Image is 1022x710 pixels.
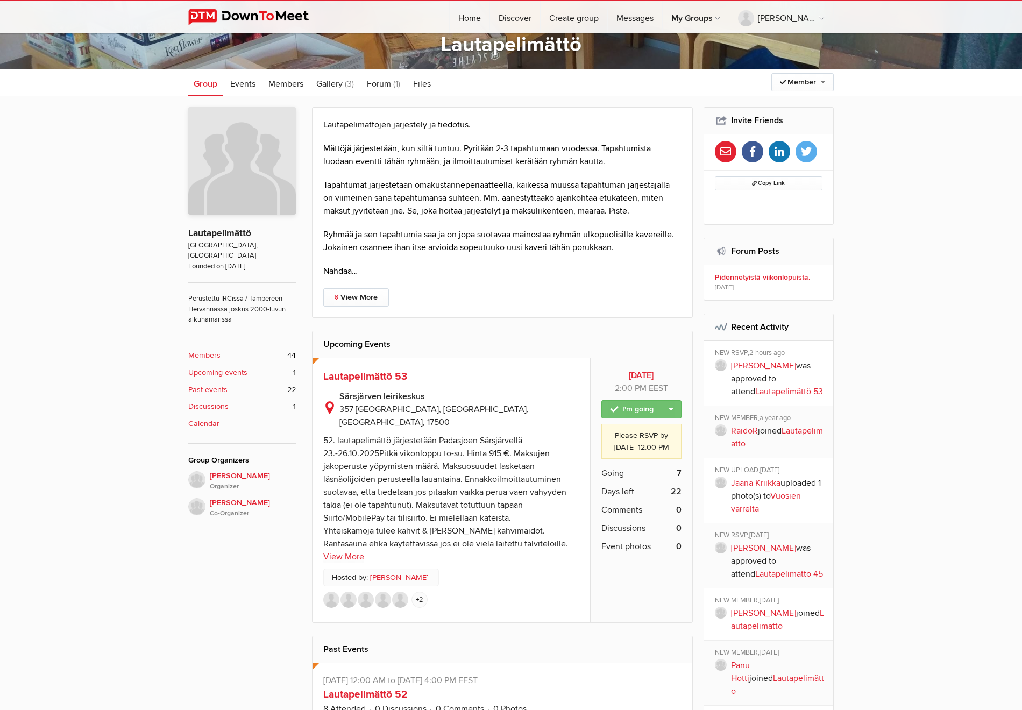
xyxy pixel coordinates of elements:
a: [PERSON_NAME] [731,543,796,553]
span: [DATE] [749,531,769,539]
p: Ryhmää ja sen tapahtumia saa ja on jopa suotavaa mainostaa ryhmän ulkopuolisille kavereille. Joka... [323,228,682,254]
h2: Upcoming Events [323,331,682,357]
a: Lautapelimättö 45 [755,569,823,579]
span: Perustettu IRCissä / Tampereen Hervannassa joskus 2000-luvun alkuhämärissä [188,282,296,325]
a: [PERSON_NAME] [731,608,796,619]
a: Lautapelimättö [731,673,824,697]
a: Past events 22 [188,384,296,396]
span: Copy Link [752,180,785,187]
b: Upcoming events [188,367,247,379]
img: Mika Valtola [340,592,357,608]
a: Discover [490,1,540,33]
span: 357 [GEOGRAPHIC_DATA], [GEOGRAPHIC_DATA], [GEOGRAPHIC_DATA], 17500 [339,404,529,428]
span: Forum [367,79,391,89]
a: Member [771,73,834,91]
span: 22 [287,384,296,396]
a: Pidennetyistä viikonlopuista. [DATE] [704,265,834,300]
span: Files [413,79,431,89]
b: Särsjärven leirikeskus [339,390,579,403]
div: Please RSVP by [DATE] 12:00 PM [601,424,682,459]
span: 1 [293,401,296,413]
a: Members [263,69,309,96]
span: Going [601,467,624,480]
div: NEW MEMBER, [715,648,826,659]
span: 44 [287,350,296,361]
b: 0 [676,522,682,535]
span: Days left [601,485,634,498]
i: Co-Organizer [210,509,296,519]
img: Jouni Pimiä [358,592,374,608]
b: 0 [676,503,682,516]
a: [PERSON_NAME] [731,360,796,371]
p: Tapahtumat järjestetään omakustanneperiaatteella, kaikessa muussa tapahtuman järjestäjällä on vii... [323,179,682,217]
p: [DATE] 12:00 AM to [DATE] 4:00 PM EEST [323,674,682,687]
span: [GEOGRAPHIC_DATA], [GEOGRAPHIC_DATA] [188,240,296,261]
span: Gallery [316,79,343,89]
div: NEW RSVP, [715,531,826,542]
span: Comments [601,503,642,516]
a: Calendar [188,418,296,430]
a: Messages [608,1,662,33]
span: (1) [393,79,400,89]
img: DownToMeet [188,9,325,25]
a: Group [188,69,223,96]
a: Upcoming events 1 [188,367,296,379]
p: uploaded 1 photo(s) to [731,477,826,515]
i: Organizer [210,482,296,492]
a: Gallery (3) [311,69,359,96]
span: Group [194,79,217,89]
span: Europe/Helsinki [649,383,668,394]
p: joined [731,659,826,698]
b: 0 [676,540,682,553]
span: Lautapelimättö 53 [323,370,407,383]
b: [DATE] [601,369,682,382]
b: Past events [188,384,228,396]
h2: Recent Activity [715,314,823,340]
a: [PERSON_NAME]Co-Organizer [188,492,296,519]
span: Discussions [601,522,645,535]
div: NEW MEMBER, [715,414,826,424]
div: NEW RSVP, [715,349,826,359]
a: Members 44 [188,350,296,361]
span: a year ago [760,414,791,422]
p: Lautapelimättöjen järjestely ja tiedotus. [323,118,682,131]
a: Lautapelimättö 52 [323,688,408,701]
span: (3) [345,79,354,89]
b: 7 [677,467,682,480]
span: [PERSON_NAME] [210,497,296,519]
p: Hosted by: [323,569,439,587]
h2: Invite Friends [715,108,823,133]
a: Forum Posts [731,246,779,257]
span: [DATE] [715,283,734,293]
span: Event photos [601,540,651,553]
a: My Groups [663,1,729,33]
p: joined [731,607,826,633]
p: joined [731,424,826,450]
img: Jaana Kriikka [392,592,408,608]
span: Members [268,79,303,89]
a: +2 [411,592,428,608]
a: [PERSON_NAME]Organizer [188,471,296,492]
h2: Past Events [323,636,682,662]
a: Events [225,69,261,96]
b: Calendar [188,418,219,430]
a: Jaana Kriikka [731,478,780,488]
b: Members [188,350,221,361]
img: Ville Vehviläinen [188,471,205,488]
a: I'm going [601,400,682,418]
p: Nähdää… [323,265,682,278]
b: Discussions [188,401,229,413]
p: Mättöjä järjestetään, kun siltä tuntuu. Pyritään 2-3 tapahtumaan vuodessa. Tapahtumista luodaan e... [323,142,682,168]
button: Copy Link [715,176,823,190]
a: Home [450,1,489,33]
div: NEW MEMBER, [715,596,826,607]
img: Teemu Rovio [323,592,339,608]
b: Pidennetyistä viikonlopuista. [715,273,826,282]
a: Create group [541,1,607,33]
a: Lautapelimättö 53 [755,386,823,397]
p: was approved to attend [731,359,826,398]
a: [PERSON_NAME] [370,572,429,584]
a: [PERSON_NAME] [729,1,833,33]
a: View More [323,550,364,563]
span: Founded on [DATE] [188,261,296,272]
